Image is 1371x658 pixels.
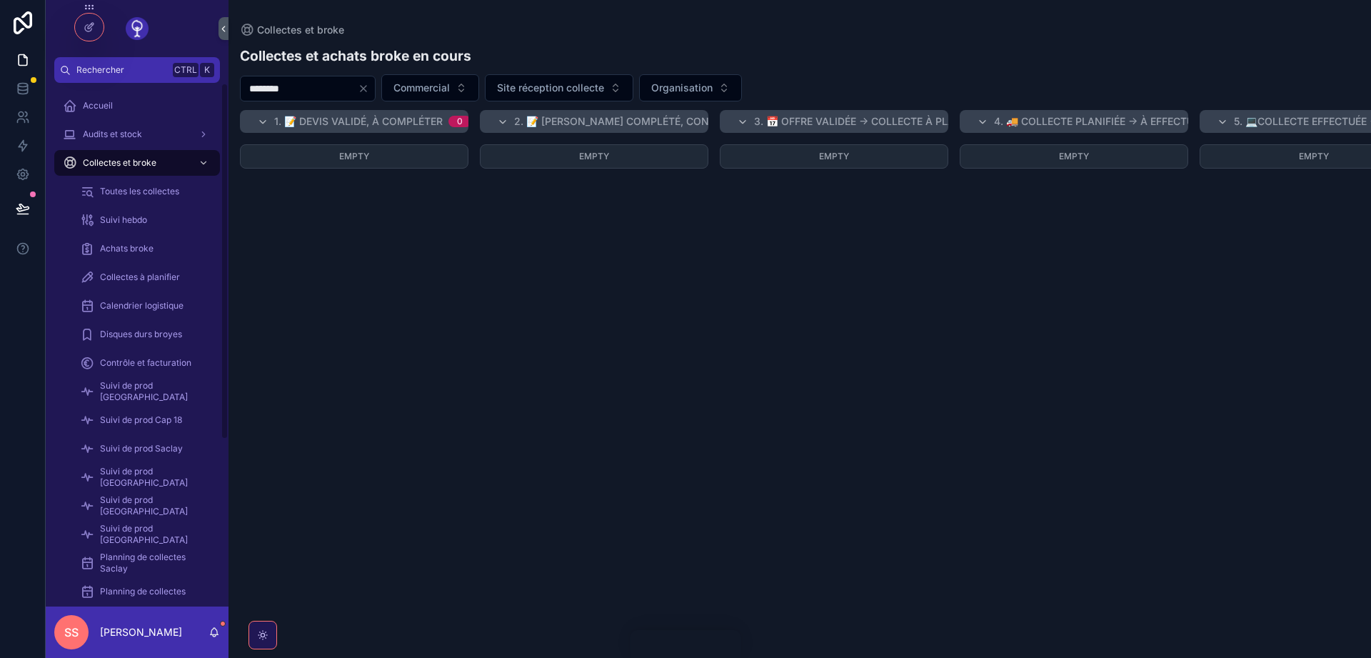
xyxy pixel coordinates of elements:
[100,329,182,340] span: Disques durs broyes
[514,114,788,129] span: 2. 📝 [PERSON_NAME] complété, contrôle compta
[339,151,369,161] span: Empty
[71,522,220,547] a: Suivi de prod [GEOGRAPHIC_DATA]
[71,407,220,433] a: Suivi de prod Cap 18
[71,264,220,290] a: Collectes à planifier
[71,321,220,347] a: Disques durs broyes
[71,207,220,233] a: Suivi hebdo
[100,523,206,546] span: Suivi de prod [GEOGRAPHIC_DATA]
[100,186,179,197] span: Toutes les collectes
[100,243,154,254] span: Achats broke
[393,81,450,95] span: Commercial
[100,214,147,226] span: Suivi hebdo
[83,100,113,111] span: Accueil
[100,414,182,426] span: Suivi de prod Cap 18
[274,114,443,129] span: 1. 📝 Devis validé, à compléter
[71,179,220,204] a: Toutes les collectes
[485,74,633,101] button: Select Button
[639,74,742,101] button: Select Button
[257,23,344,37] span: Collectes et broke
[497,81,604,95] span: Site réception collecte
[54,93,220,119] a: Accueil
[457,116,463,127] div: 0
[240,46,471,66] h1: Collectes et achats broke en cours
[100,380,206,403] span: Suivi de prod [GEOGRAPHIC_DATA]
[100,552,206,574] span: Planning de collectes Saclay
[994,114,1206,129] span: 4. 🚚 Collecte planifiée -> à effectuer
[1059,151,1089,161] span: Empty
[358,83,375,94] button: Clear
[71,493,220,519] a: Suivi de prod [GEOGRAPHIC_DATA]
[71,579,220,604] a: Planning de collectes
[100,300,184,311] span: Calendrier logistique
[100,466,206,489] span: Suivi de prod [GEOGRAPHIC_DATA]
[54,121,220,147] a: Audits et stock
[76,64,167,76] span: Rechercher
[201,64,213,76] span: K
[579,151,609,161] span: Empty
[83,157,156,169] span: Collectes et broke
[71,464,220,490] a: Suivi de prod [GEOGRAPHIC_DATA]
[819,151,849,161] span: Empty
[71,550,220,576] a: Planning de collectes Saclay
[651,81,713,95] span: Organisation
[71,236,220,261] a: Achats broke
[100,494,206,517] span: Suivi de prod [GEOGRAPHIC_DATA]
[71,350,220,376] a: Contrôle et facturation
[100,625,182,639] p: [PERSON_NAME]
[240,23,344,37] a: Collectes et broke
[54,57,220,83] button: RechercherCtrlK
[173,63,199,77] span: Ctrl
[71,379,220,404] a: Suivi de prod [GEOGRAPHIC_DATA]
[64,624,79,641] span: SS
[46,83,228,607] div: scrollable content
[71,436,220,462] a: Suivi de prod Saclay
[1299,151,1329,161] span: Empty
[71,293,220,319] a: Calendrier logistique
[100,443,183,454] span: Suivi de prod Saclay
[126,17,149,40] img: App logo
[100,271,180,283] span: Collectes à planifier
[83,129,142,140] span: Audits et stock
[754,114,986,129] span: 3. 📅 Offre validée -> collecte à planifier
[100,357,191,369] span: Contrôle et facturation
[100,586,186,597] span: Planning de collectes
[381,74,479,101] button: Select Button
[54,150,220,176] a: Collectes et broke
